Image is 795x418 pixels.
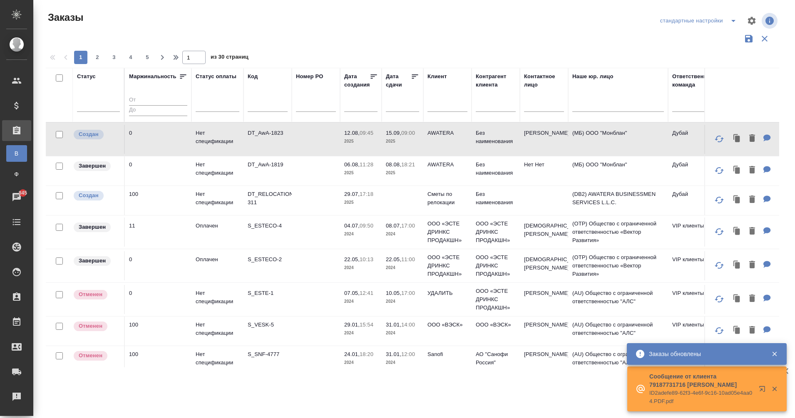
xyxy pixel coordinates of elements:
[344,351,360,357] p: 24.01,
[344,223,360,229] p: 04.07,
[709,129,729,149] button: Обновить
[125,186,191,215] td: 100
[125,346,191,375] td: 100
[649,389,753,406] p: ID2adefe89-62f3-4e6f-9c16-10ad05e4aa04.PDF.pdf
[248,255,288,264] p: S_ESTECO-2
[709,289,729,309] button: Обновить
[6,166,27,183] a: Ф
[125,251,191,280] td: 0
[386,297,419,306] p: 2024
[568,215,668,249] td: (OTP) Общество с ограниченной ответственностью «Вектор Развития»
[129,72,176,81] div: Маржинальность
[386,329,419,337] p: 2024
[386,72,411,89] div: Дата сдачи
[191,251,243,280] td: Оплачен
[427,289,467,297] p: УДАЛИТЬ
[191,285,243,314] td: Нет спецификации
[344,230,378,238] p: 2024
[568,249,668,282] td: (OTP) Общество с ограниченной ответственностью «Вектор Развития»
[79,162,106,170] p: Завершен
[344,359,378,367] p: 2024
[568,317,668,346] td: (AU) Общество с ограниченной ответственностью "АЛС"
[742,11,762,31] span: Настроить таблицу
[344,297,378,306] p: 2024
[248,289,288,297] p: S_ESTE-1
[248,129,288,137] p: DT_AwA-1823
[668,125,716,154] td: Дубай
[344,264,378,272] p: 2024
[296,72,323,81] div: Номер PO
[73,190,120,201] div: Выставляется автоматически при создании заказа
[476,287,516,312] p: ООО «ЭСТЕ ДРИНКС ПРОДАКШН»
[709,190,729,210] button: Обновить
[668,156,716,186] td: Дубай
[745,322,759,339] button: Удалить
[360,256,373,262] p: 10:13
[668,285,716,314] td: VIP клиенты
[427,220,467,245] p: ООО «ЭСТЕ ДРИНКС ПРОДАКШН»
[476,253,516,278] p: ООО «ЭСТЕ ДРИНКС ПРОДАКШН»
[344,256,360,262] p: 22.05,
[6,145,27,162] a: В
[386,130,401,136] p: 15.09,
[427,350,467,359] p: Sanofi
[79,290,102,299] p: Отменен
[77,72,96,81] div: Статус
[401,130,415,136] p: 09:00
[79,191,99,200] p: Создан
[427,321,467,329] p: ООО «ВЭСК»
[79,322,102,330] p: Отменен
[191,125,243,154] td: Нет спецификации
[386,223,401,229] p: 08.07,
[729,191,745,208] button: Клонировать
[668,218,716,247] td: VIP клиенты
[386,230,419,238] p: 2024
[476,350,516,367] p: АО "Санофи Россия"
[211,52,248,64] span: из 30 страниц
[386,161,401,168] p: 08.08,
[360,322,373,328] p: 15:54
[649,350,759,358] div: Заказы обновлены
[658,14,742,27] div: split button
[191,156,243,186] td: Нет спецификации
[386,169,419,177] p: 2025
[141,51,154,64] button: 5
[427,190,467,207] p: Сметы по релокации
[107,51,121,64] button: 3
[360,290,373,296] p: 12:41
[360,351,373,357] p: 18:20
[191,317,243,346] td: Нет спецификации
[476,161,516,177] p: Без наименования
[741,31,757,47] button: Сохранить фильтры
[520,218,568,247] td: [DEMOGRAPHIC_DATA][PERSON_NAME]
[248,350,288,359] p: S_SNF-4777
[672,72,713,89] div: Ответственная команда
[10,149,23,158] span: В
[360,223,373,229] p: 09:50
[401,322,415,328] p: 14:00
[73,350,120,361] div: Выставляет КМ после отмены со стороны клиента. Если уже после запуска – КМ пишет ПМу про отмену, ...
[745,191,759,208] button: Удалить
[762,13,779,29] span: Посмотреть информацию
[476,190,516,207] p: Без наименования
[709,321,729,341] button: Обновить
[766,350,783,358] button: Закрыть
[386,264,419,272] p: 2024
[125,125,191,154] td: 0
[91,51,104,64] button: 2
[476,72,516,89] div: Контрагент клиента
[79,223,106,231] p: Завершен
[196,72,236,81] div: Статус оплаты
[427,72,447,81] div: Клиент
[386,322,401,328] p: 31.01,
[729,223,745,240] button: Клонировать
[344,130,360,136] p: 12.08,
[427,253,467,278] p: ООО «ЭСТЕ ДРИНКС ПРОДАКШН»
[729,257,745,274] button: Клонировать
[766,385,783,393] button: Закрыть
[248,222,288,230] p: S_ESTECO-4
[248,72,258,81] div: Код
[73,321,120,332] div: Выставляет КМ после отмены со стороны клиента. Если уже после запуска – КМ пишет ПМу про отмену, ...
[476,129,516,146] p: Без наименования
[401,351,415,357] p: 12:00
